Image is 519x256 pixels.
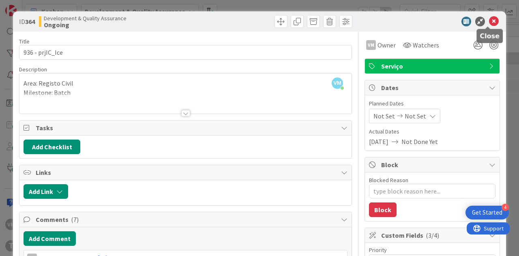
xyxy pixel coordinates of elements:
span: Watchers [413,40,439,50]
span: Custom Fields [381,230,485,240]
span: Owner [377,40,396,50]
span: Not Set [373,111,395,121]
button: Add Checklist [24,140,80,154]
span: Dates [381,83,485,93]
span: ( 7 ) [71,215,79,224]
div: Get Started [472,209,502,217]
span: Tasks [36,123,337,133]
label: Blocked Reason [369,176,408,184]
p: Area: Registo Civil [24,79,347,88]
h5: Close [480,32,500,40]
span: Links [36,168,337,177]
span: VM [332,77,343,89]
span: Comments [36,215,337,224]
button: Add Link [24,184,68,199]
span: Actual Dates [369,127,495,136]
span: Not Done Yet [401,137,438,146]
p: Milestone: Batch [24,88,347,97]
label: Title [19,38,30,45]
input: type card name here... [19,45,352,60]
div: VM [366,40,376,50]
button: Add Comment [24,231,76,246]
span: Description [19,66,47,73]
span: ID [19,17,35,26]
span: Development & Quality Assurance [44,15,127,22]
span: Planned Dates [369,99,495,108]
span: ( 3/4 ) [426,231,439,239]
div: Priority [369,247,495,253]
b: 364 [25,17,35,26]
span: Block [381,160,485,170]
div: 4 [502,204,509,211]
span: Serviço [381,61,485,71]
span: Support [17,1,37,11]
div: Open Get Started checklist, remaining modules: 4 [465,206,509,219]
span: Not Set [405,111,426,121]
button: Block [369,202,397,217]
span: [DATE] [369,137,388,146]
b: Ongoing [44,22,127,28]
